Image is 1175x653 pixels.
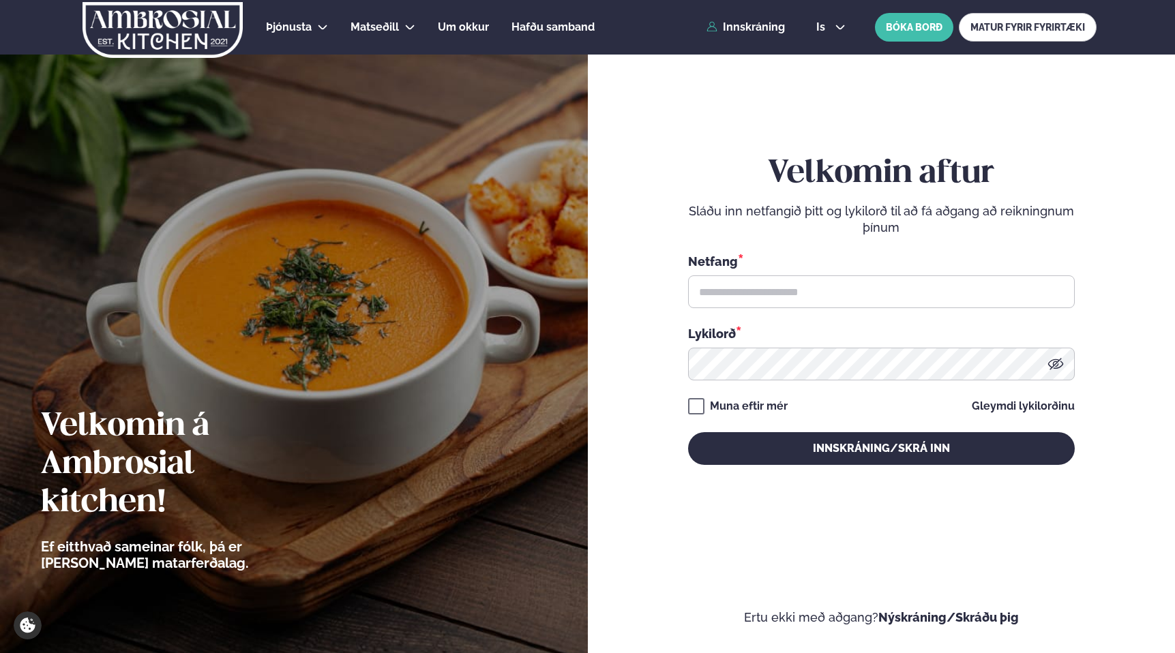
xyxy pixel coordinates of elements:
a: Þjónusta [266,19,312,35]
a: Cookie settings [14,611,42,639]
p: Ertu ekki með aðgang? [629,609,1135,626]
h2: Velkomin á Ambrosial kitchen! [41,408,324,522]
h2: Velkomin aftur [688,155,1075,193]
p: Ef eitthvað sameinar fólk, þá er [PERSON_NAME] matarferðalag. [41,538,324,571]
img: logo [81,2,244,58]
a: MATUR FYRIR FYRIRTÆKI [959,13,1097,42]
span: Matseðill [351,20,399,33]
span: is [816,22,829,33]
a: Gleymdi lykilorðinu [972,401,1075,412]
a: Nýskráning/Skráðu þig [878,610,1019,624]
a: Hafðu samband [511,19,595,35]
a: Matseðill [351,19,399,35]
a: Um okkur [438,19,489,35]
button: BÓKA BORÐ [875,13,953,42]
span: Um okkur [438,20,489,33]
div: Lykilorð [688,324,1075,342]
span: Hafðu samband [511,20,595,33]
span: Þjónusta [266,20,312,33]
p: Sláðu inn netfangið þitt og lykilorð til að fá aðgang að reikningnum þínum [688,203,1075,236]
a: Innskráning [707,21,785,33]
button: is [805,22,857,33]
div: Netfang [688,252,1075,270]
button: Innskráning/Skrá inn [688,432,1075,465]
